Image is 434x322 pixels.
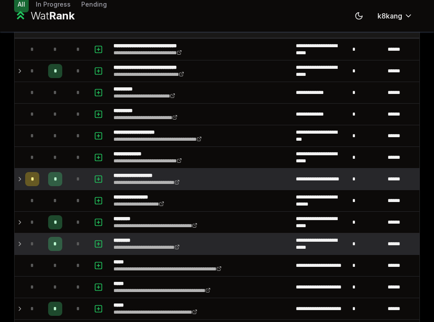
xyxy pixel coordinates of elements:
[377,11,402,21] span: k8kang
[14,9,75,23] a: WatRank
[49,9,75,22] span: Rank
[30,9,75,23] div: Wat
[370,8,420,24] button: k8kang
